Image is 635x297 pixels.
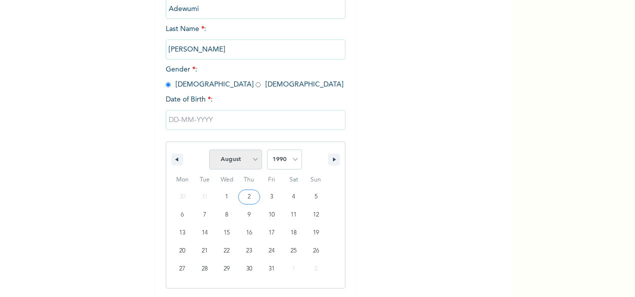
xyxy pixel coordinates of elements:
button: 28 [194,260,216,278]
span: 21 [202,242,208,260]
span: 8 [225,206,228,224]
span: Mon [171,172,194,188]
button: 18 [283,224,305,242]
button: 23 [238,242,261,260]
span: 29 [224,260,230,278]
button: 19 [305,224,327,242]
span: 3 [270,188,273,206]
button: 21 [194,242,216,260]
span: 27 [179,260,185,278]
span: Tue [194,172,216,188]
span: 6 [181,206,184,224]
span: 25 [291,242,297,260]
span: Date of Birth : [166,94,213,105]
span: 13 [179,224,185,242]
button: 20 [171,242,194,260]
span: 10 [269,206,275,224]
button: 9 [238,206,261,224]
span: Gender : [DEMOGRAPHIC_DATA] [DEMOGRAPHIC_DATA] [166,66,343,88]
button: 11 [283,206,305,224]
button: 15 [216,224,238,242]
span: 11 [291,206,297,224]
span: 1 [225,188,228,206]
button: 12 [305,206,327,224]
span: 23 [246,242,252,260]
button: 10 [260,206,283,224]
span: 17 [269,224,275,242]
button: 7 [194,206,216,224]
span: 18 [291,224,297,242]
button: 4 [283,188,305,206]
button: 31 [260,260,283,278]
span: 16 [246,224,252,242]
span: 28 [202,260,208,278]
button: 16 [238,224,261,242]
span: 24 [269,242,275,260]
button: 14 [194,224,216,242]
span: 15 [224,224,230,242]
span: Thu [238,172,261,188]
span: 9 [248,206,251,224]
button: 26 [305,242,327,260]
button: 3 [260,188,283,206]
span: 7 [203,206,206,224]
input: Enter your last name [166,39,345,59]
span: 2 [248,188,251,206]
button: 25 [283,242,305,260]
button: 24 [260,242,283,260]
button: 8 [216,206,238,224]
button: 1 [216,188,238,206]
button: 30 [238,260,261,278]
span: 12 [313,206,319,224]
button: 29 [216,260,238,278]
span: 31 [269,260,275,278]
span: 19 [313,224,319,242]
span: Wed [216,172,238,188]
span: 14 [202,224,208,242]
button: 27 [171,260,194,278]
button: 22 [216,242,238,260]
button: 6 [171,206,194,224]
span: Sat [283,172,305,188]
button: 5 [305,188,327,206]
span: 4 [292,188,295,206]
span: Sun [305,172,327,188]
span: 20 [179,242,185,260]
span: Last Name : [166,25,345,53]
input: DD-MM-YYYY [166,110,345,130]
button: 17 [260,224,283,242]
button: 13 [171,224,194,242]
span: 26 [313,242,319,260]
span: 30 [246,260,252,278]
span: 22 [224,242,230,260]
span: 5 [315,188,317,206]
button: 2 [238,188,261,206]
span: Fri [260,172,283,188]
